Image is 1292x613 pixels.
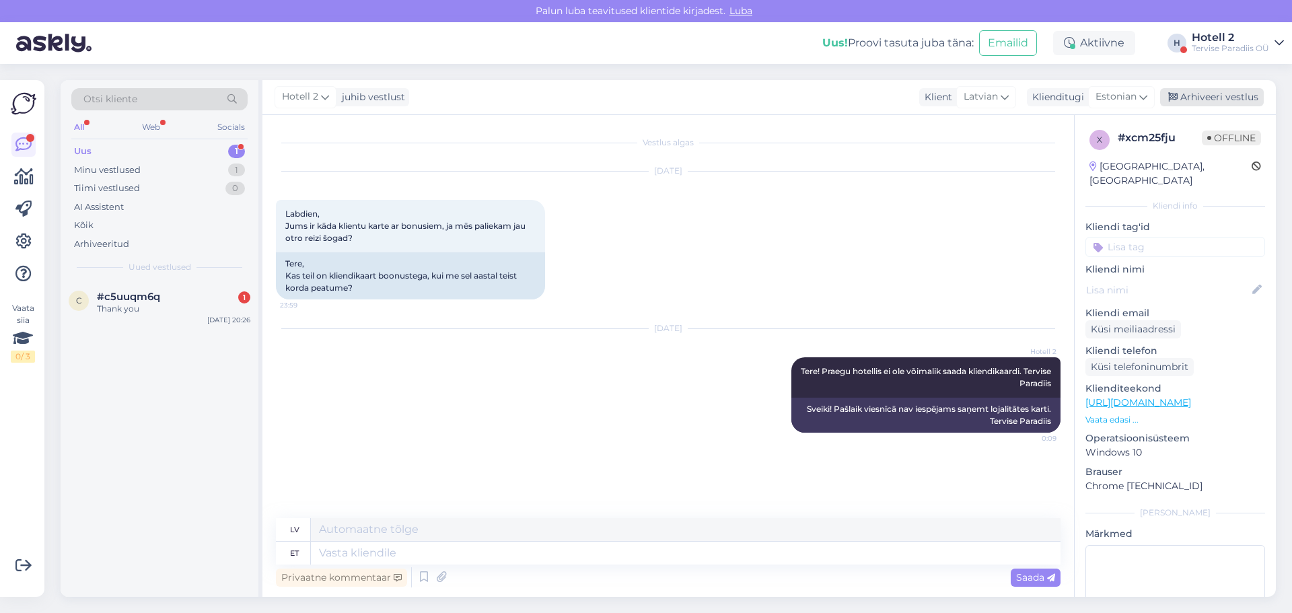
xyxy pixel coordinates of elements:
div: [DATE] [276,322,1061,334]
span: Offline [1202,131,1261,145]
span: c [76,295,82,305]
div: Privaatne kommentaar [276,569,407,587]
div: [PERSON_NAME] [1085,507,1265,519]
button: Emailid [979,30,1037,56]
p: Kliendi nimi [1085,262,1265,277]
span: Tere! Praegu hotellis ei ole võimalik saada kliendikaardi. Tervise Paradiis [801,366,1053,388]
div: 0 [225,182,245,195]
a: Hotell 2Tervise Paradiis OÜ [1192,32,1284,54]
div: [DATE] 20:26 [207,315,250,325]
span: Hotell 2 [1006,347,1056,357]
div: H [1168,34,1186,52]
div: Arhiveeritud [74,238,129,251]
span: 23:59 [280,300,330,310]
p: Operatsioonisüsteem [1085,431,1265,445]
div: Web [139,118,163,136]
div: Arhiveeri vestlus [1160,88,1264,106]
div: Tiimi vestlused [74,182,140,195]
span: Saada [1016,571,1055,583]
div: [DATE] [276,165,1061,177]
p: Märkmed [1085,527,1265,541]
div: Klient [919,90,952,104]
div: 1 [238,291,250,303]
span: 0:09 [1006,433,1056,443]
div: 0 / 3 [11,351,35,363]
div: Tere, Kas teil on kliendikaart boonustega, kui me sel aastal teist korda peatume? [276,252,545,299]
div: All [71,118,87,136]
div: Sveiki! Pašlaik viesnīcā nav iespējams saņemt lojalitātes karti. Tervise Paradiis [791,398,1061,433]
div: 1 [228,164,245,177]
div: Tervise Paradiis OÜ [1192,43,1269,54]
span: Labdien, Jums ir kāda klientu karte ar bonusiem, ja mēs paliekam jau otro reizi šogad? [285,209,528,243]
div: et [290,542,299,565]
div: Minu vestlused [74,164,141,177]
div: Küsi telefoninumbrit [1085,358,1194,376]
div: Uus [74,145,92,158]
div: Thank you [97,303,250,315]
div: lv [290,518,299,541]
span: Hotell 2 [282,89,318,104]
div: AI Assistent [74,201,124,214]
p: Vaata edasi ... [1085,414,1265,426]
div: Küsi meiliaadressi [1085,320,1181,338]
p: Kliendi telefon [1085,344,1265,358]
p: Kliendi email [1085,306,1265,320]
span: Otsi kliente [83,92,137,106]
div: Aktiivne [1053,31,1135,55]
span: Latvian [964,89,998,104]
div: # xcm25fju [1118,130,1202,146]
div: Hotell 2 [1192,32,1269,43]
b: Uus! [822,36,848,49]
input: Lisa tag [1085,237,1265,257]
img: Askly Logo [11,91,36,116]
span: #c5uuqm6q [97,291,160,303]
div: Kõik [74,219,94,232]
div: Kliendi info [1085,200,1265,212]
div: Vaata siia [11,302,35,363]
span: Uued vestlused [129,261,191,273]
a: [URL][DOMAIN_NAME] [1085,396,1191,408]
div: juhib vestlust [336,90,405,104]
span: x [1097,135,1102,145]
span: Estonian [1096,89,1137,104]
p: Klienditeekond [1085,382,1265,396]
span: Luba [725,5,756,17]
p: Chrome [TECHNICAL_ID] [1085,479,1265,493]
p: Windows 10 [1085,445,1265,460]
div: [GEOGRAPHIC_DATA], [GEOGRAPHIC_DATA] [1089,159,1252,188]
input: Lisa nimi [1086,283,1250,297]
div: Socials [215,118,248,136]
p: Kliendi tag'id [1085,220,1265,234]
div: Proovi tasuta juba täna: [822,35,974,51]
p: Brauser [1085,465,1265,479]
div: Klienditugi [1027,90,1084,104]
div: 1 [228,145,245,158]
div: Vestlus algas [276,137,1061,149]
